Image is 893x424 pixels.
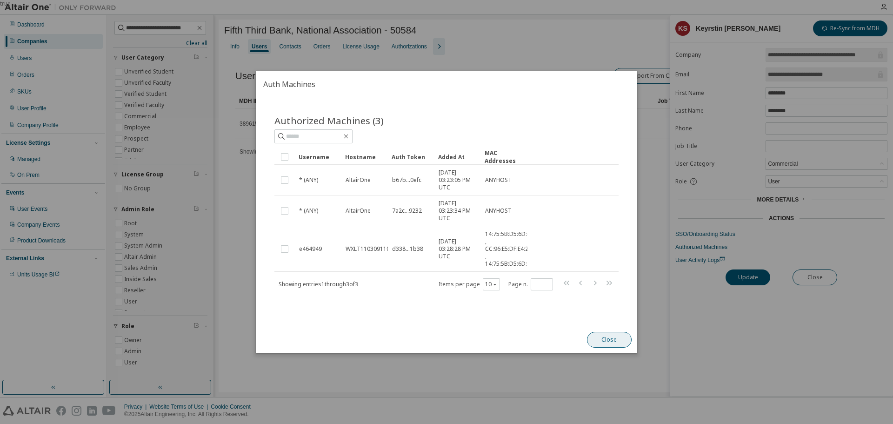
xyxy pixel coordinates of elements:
span: ANYHOST [485,207,512,215]
span: * (ANY) [299,176,318,184]
div: Hostname [345,149,384,164]
span: Showing entries 1 through 3 of 3 [279,280,358,288]
span: b67b...0efc [392,176,421,184]
div: MAC Addresses [485,149,524,165]
h2: Auth Machines [256,71,637,97]
span: ANYHOST [485,176,512,184]
button: 10 [485,280,498,288]
span: AltairOne [346,207,371,215]
div: Username [299,149,338,164]
span: 7a2c...9232 [392,207,422,215]
span: [DATE] 03:28:28 PM UTC [439,238,477,260]
span: Page n. [508,278,553,290]
span: AltairOne [346,176,371,184]
div: Auth Token [392,149,431,164]
span: Authorized Machines (3) [274,114,384,127]
span: * (ANY) [299,207,318,215]
span: Items per page [439,278,500,290]
span: d338...1b38 [392,245,423,253]
span: WXLT110309110 [346,245,390,253]
div: Added At [438,149,477,164]
span: 14:75:5B:D5:6D:6C , CC:96:E5:DF:E4:2D , 14:75:5B:D5:6D:70 [485,230,534,268]
span: e464949 [299,245,322,253]
span: [DATE] 03:23:05 PM UTC [439,169,477,191]
span: [DATE] 03:23:34 PM UTC [439,200,477,222]
button: Close [587,332,632,348]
